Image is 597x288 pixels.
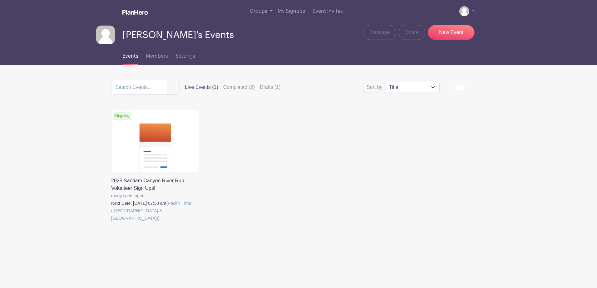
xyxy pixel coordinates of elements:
[185,84,218,91] label: Live Events (1)
[111,80,167,95] input: Search Events...
[146,54,168,59] span: Members
[122,45,138,65] a: Events
[122,54,138,59] span: Events
[405,29,419,36] span: Share
[363,25,396,40] a: Message
[260,84,281,91] label: Drafts (1)
[369,29,390,36] span: Message
[223,84,255,91] label: Completed (2)
[428,25,475,40] p: New Event
[278,9,305,14] span: My Signups
[122,10,148,15] img: logo_white-6c42ec7e38ccf1d336a20a19083b03d10ae64f83f12c07503d8b9e83406b4c7d.svg
[459,6,469,16] img: default-ce2991bfa6775e67f084385cd625a349d9dcbb7a52a09fb2fda1e96e2d18dcdb.png
[175,45,195,65] a: Settings
[122,30,234,40] span: [PERSON_NAME]'s Events
[175,54,195,59] span: Settings
[367,84,384,91] label: Sort by
[146,45,168,65] a: Members
[250,9,267,14] span: Groups
[399,25,425,40] a: Share
[455,85,486,90] div: order and view
[185,84,281,91] div: filters
[96,26,115,44] img: default-ce2991bfa6775e67f084385cd625a349d9dcbb7a52a09fb2fda1e96e2d18dcdb.png
[313,9,343,14] span: Event Invites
